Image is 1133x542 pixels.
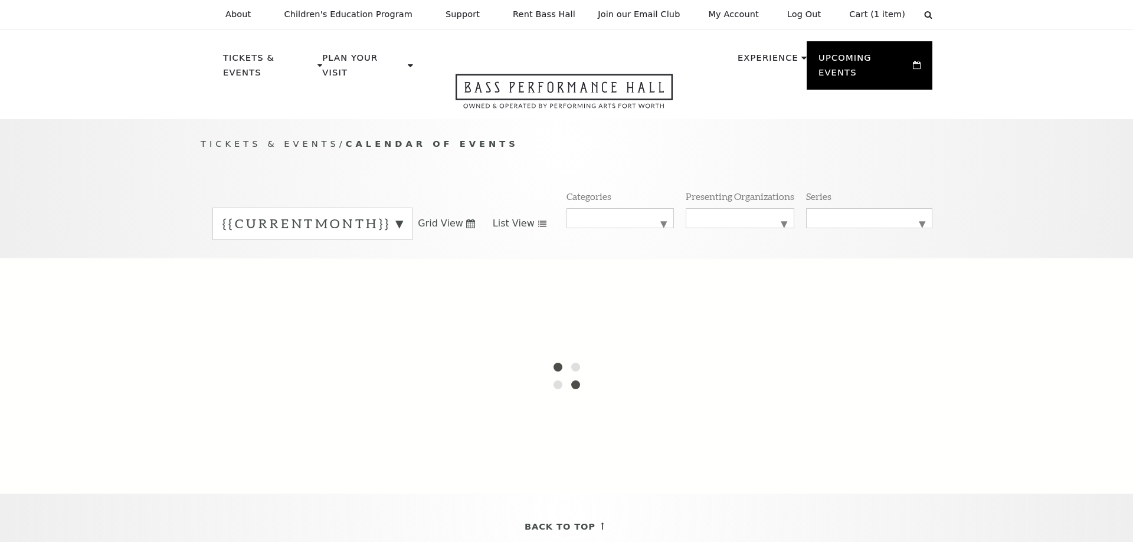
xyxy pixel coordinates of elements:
[446,9,480,19] p: Support
[686,190,794,202] p: Presenting Organizations
[201,139,339,149] span: Tickets & Events
[493,217,535,230] span: List View
[322,51,405,87] p: Plan Your Visit
[418,217,463,230] span: Grid View
[346,139,519,149] span: Calendar of Events
[223,51,315,87] p: Tickets & Events
[818,51,910,87] p: Upcoming Events
[738,51,798,72] p: Experience
[513,9,575,19] p: Rent Bass Hall
[566,190,611,202] p: Categories
[525,520,595,534] span: Back To Top
[222,215,402,233] label: {{currentMonth}}
[284,9,412,19] p: Children's Education Program
[225,9,251,19] p: About
[201,137,932,152] p: /
[806,190,831,202] p: Series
